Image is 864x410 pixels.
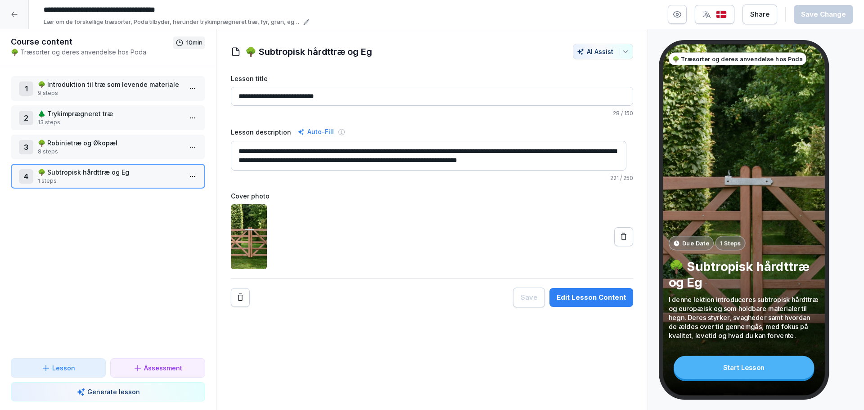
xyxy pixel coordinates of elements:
[794,5,853,24] button: Save Change
[720,239,741,248] p: 1 Steps
[11,76,205,101] div: 1🌳 Introduktion til træ som levende materiale9 steps
[87,387,140,396] p: Generate lesson
[577,48,629,55] div: AI Assist
[573,44,633,59] button: AI Assist
[11,36,173,47] h1: Course content
[716,10,727,19] img: dk.svg
[19,140,33,154] div: 3
[186,38,202,47] p: 10 min
[19,111,33,125] div: 2
[11,47,173,57] p: 🌳 Træsorter og deres anvendelse hos Poda
[231,191,633,201] label: Cover photo
[557,293,626,302] div: Edit Lesson Content
[672,54,803,63] p: 🌳 Træsorter og deres anvendelse hos Poda
[742,5,777,24] button: Share
[674,356,814,379] div: Start Lesson
[38,109,182,118] p: 🌲 Trykimprægneret træ
[549,288,633,307] button: Edit Lesson Content
[521,293,537,302] div: Save
[11,164,205,189] div: 4🌳 Subtropisk hårdttræ og Eg1 steps
[38,89,182,97] p: 9 steps
[750,9,769,19] div: Share
[231,204,267,269] img: avp529g1qnn1c96iqoont91o.png
[513,288,545,307] button: Save
[610,175,619,181] span: 221
[11,358,106,378] button: Lesson
[144,363,182,373] p: Assessment
[231,288,250,307] button: Remove
[38,138,182,148] p: 🌳 Robinietræ og Økopæl
[669,259,819,290] p: 🌳 Subtropisk hårdttræ og Eg
[801,9,846,19] div: Save Change
[38,80,182,89] p: 🌳 Introduktion til træ som levende materiale
[296,126,336,137] div: Auto-Fill
[669,295,819,340] p: I denne lektion introduceres subtropisk hårdttræ og europæisk eg som holdbare materialer til hegn...
[38,148,182,156] p: 8 steps
[44,18,301,27] p: Lær om de forskellige træsorter, Poda tilbyder, herunder trykimprægneret træ, fyr, gran, eg, subt...
[11,382,205,401] button: Generate lesson
[19,81,33,96] div: 1
[11,105,205,130] div: 2🌲 Trykimprægneret træ13 steps
[231,174,633,182] p: / 250
[231,127,291,137] label: Lesson description
[38,177,182,185] p: 1 steps
[231,109,633,117] p: / 150
[231,74,633,83] label: Lesson title
[613,110,620,117] span: 28
[245,45,372,59] h1: 🌳 Subtropisk hårdttræ og Eg
[682,239,709,248] p: Due Date
[52,363,75,373] p: Lesson
[38,118,182,126] p: 13 steps
[19,169,33,184] div: 4
[11,135,205,159] div: 3🌳 Robinietræ og Økopæl8 steps
[110,358,205,378] button: Assessment
[38,167,182,177] p: 🌳 Subtropisk hårdttræ og Eg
